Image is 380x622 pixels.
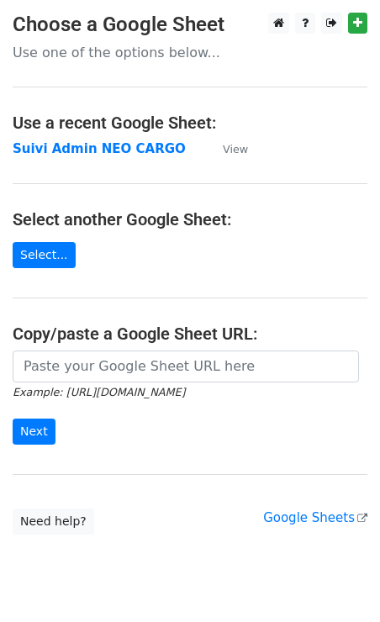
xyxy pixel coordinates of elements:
[13,419,55,445] input: Next
[13,509,94,535] a: Need help?
[13,113,367,133] h4: Use a recent Google Sheet:
[223,143,248,155] small: View
[13,44,367,61] p: Use one of the options below...
[13,242,76,268] a: Select...
[13,13,367,37] h3: Choose a Google Sheet
[13,386,185,398] small: Example: [URL][DOMAIN_NAME]
[13,351,359,382] input: Paste your Google Sheet URL here
[13,209,367,229] h4: Select another Google Sheet:
[13,141,186,156] a: Suivi Admin NEO CARGO
[13,324,367,344] h4: Copy/paste a Google Sheet URL:
[263,510,367,525] a: Google Sheets
[206,141,248,156] a: View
